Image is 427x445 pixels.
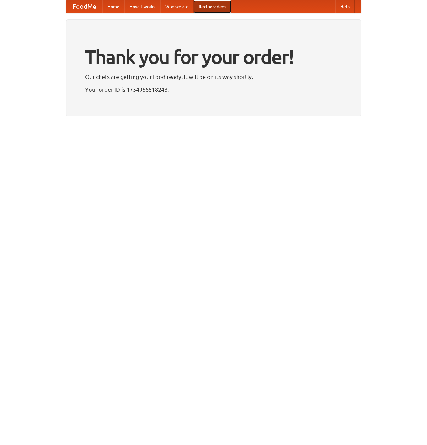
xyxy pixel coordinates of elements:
[335,0,355,13] a: Help
[102,0,124,13] a: Home
[66,0,102,13] a: FoodMe
[85,85,342,94] p: Your order ID is 1754956518243.
[85,42,342,72] h1: Thank you for your order!
[194,0,231,13] a: Recipe videos
[160,0,194,13] a: Who we are
[85,72,342,81] p: Our chefs are getting your food ready. It will be on its way shortly.
[124,0,160,13] a: How it works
